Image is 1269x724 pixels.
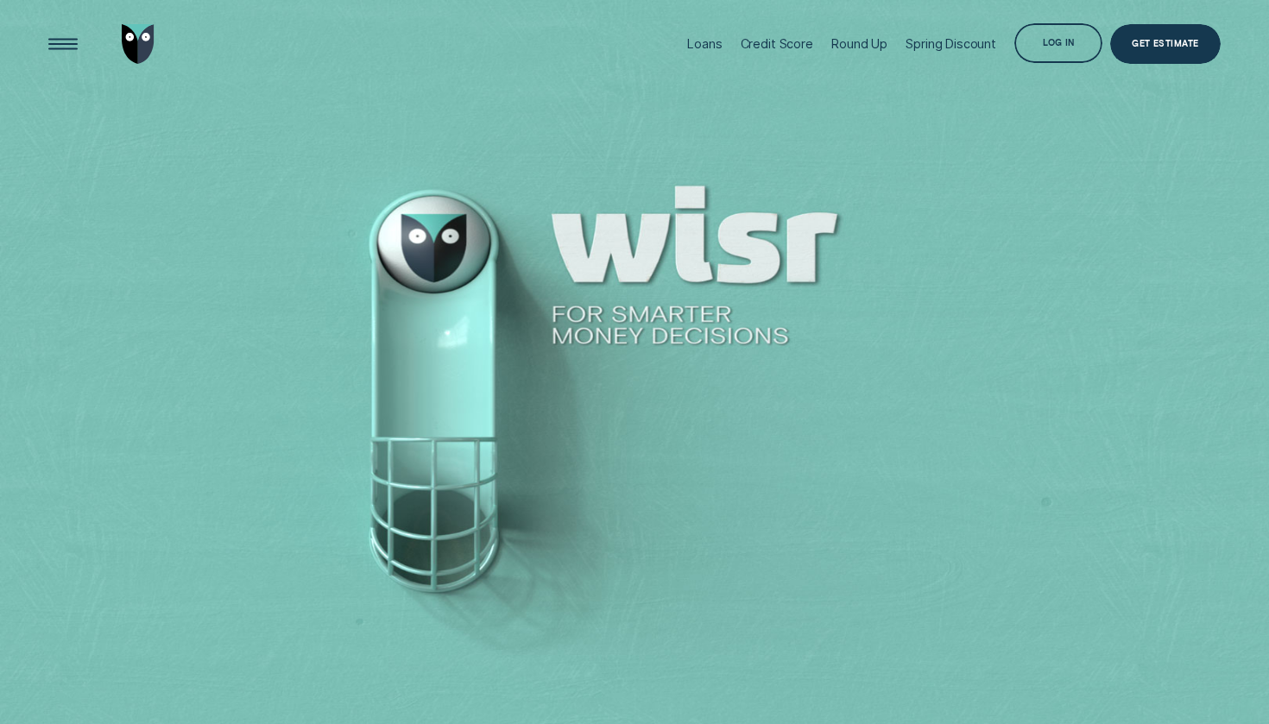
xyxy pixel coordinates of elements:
[122,24,155,64] img: Wisr
[1110,24,1221,64] a: Get Estimate
[831,36,887,51] div: Round Up
[741,36,813,51] div: Credit Score
[687,36,722,51] div: Loans
[1014,23,1102,63] button: Log in
[906,36,996,51] div: Spring Discount
[43,24,83,64] button: Open Menu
